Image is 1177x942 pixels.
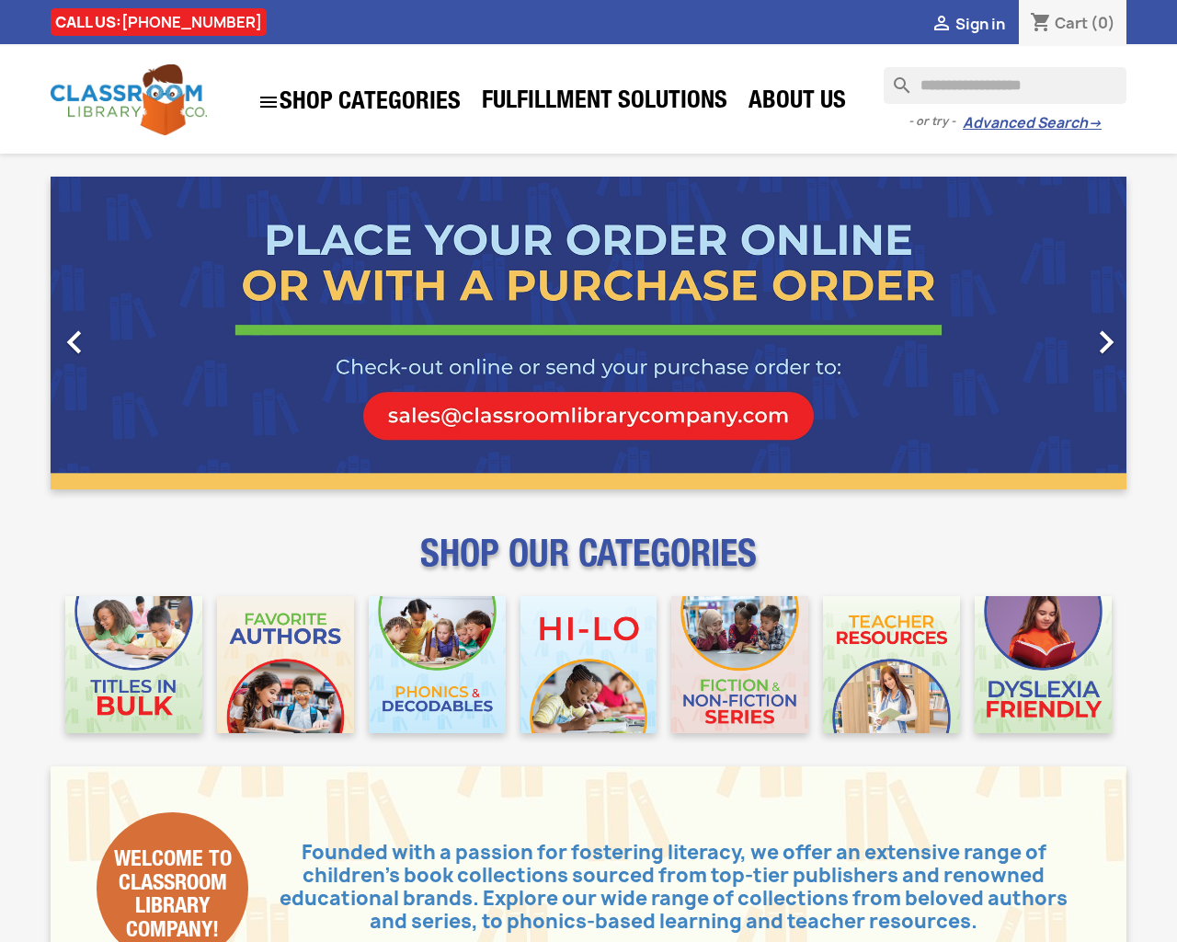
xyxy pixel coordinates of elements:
input: Search [884,67,1126,104]
span: - or try - [908,112,963,131]
a: Fulfillment Solutions [473,85,737,121]
span: → [1088,114,1102,132]
span: Cart [1055,13,1088,33]
span: (0) [1091,13,1115,33]
a: Advanced Search→ [963,114,1102,132]
i: shopping_cart [1030,13,1052,35]
a: About Us [739,85,855,121]
a: SHOP CATEGORIES [248,82,470,122]
img: CLC_Favorite_Authors_Mobile.jpg [217,596,354,733]
a:  Sign in [931,14,1005,34]
i: search [884,67,906,89]
img: Classroom Library Company [51,64,207,135]
img: CLC_Teacher_Resources_Mobile.jpg [823,596,960,733]
p: Founded with a passion for fostering literacy, we offer an extensive range of children's book col... [248,842,1080,934]
i:  [1083,319,1129,365]
img: CLC_HiLo_Mobile.jpg [520,596,657,733]
img: CLC_Fiction_Nonfiction_Mobile.jpg [671,596,808,733]
div: CALL US: [51,8,267,36]
a: Previous [51,177,212,489]
img: CLC_Phonics_And_Decodables_Mobile.jpg [369,596,506,733]
ul: Carousel container [51,177,1126,489]
i:  [51,319,97,365]
span: Sign in [955,14,1005,34]
img: CLC_Dyslexia_Mobile.jpg [975,596,1112,733]
a: Next [966,177,1127,489]
i:  [931,14,953,36]
p: SHOP OUR CATEGORIES [51,548,1126,581]
a: [PHONE_NUMBER] [121,12,262,32]
img: CLC_Bulk_Mobile.jpg [65,596,202,733]
i:  [257,91,280,113]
